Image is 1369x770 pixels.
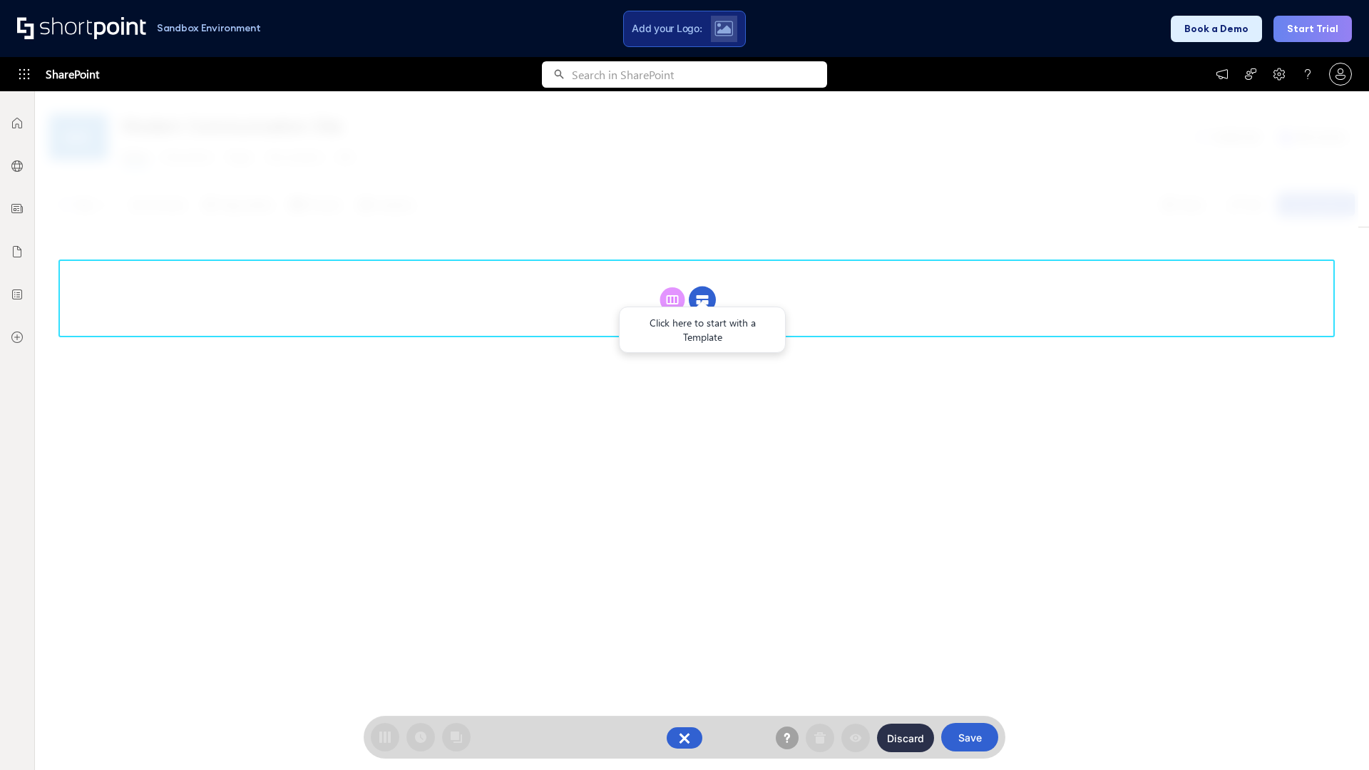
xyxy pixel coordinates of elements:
[941,723,998,751] button: Save
[1273,16,1352,42] button: Start Trial
[714,21,733,36] img: Upload logo
[572,61,827,88] input: Search in SharePoint
[157,24,261,32] h1: Sandbox Environment
[632,22,702,35] span: Add your Logo:
[46,57,99,91] span: SharePoint
[877,724,934,752] button: Discard
[1298,702,1369,770] iframe: Chat Widget
[1171,16,1262,42] button: Book a Demo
